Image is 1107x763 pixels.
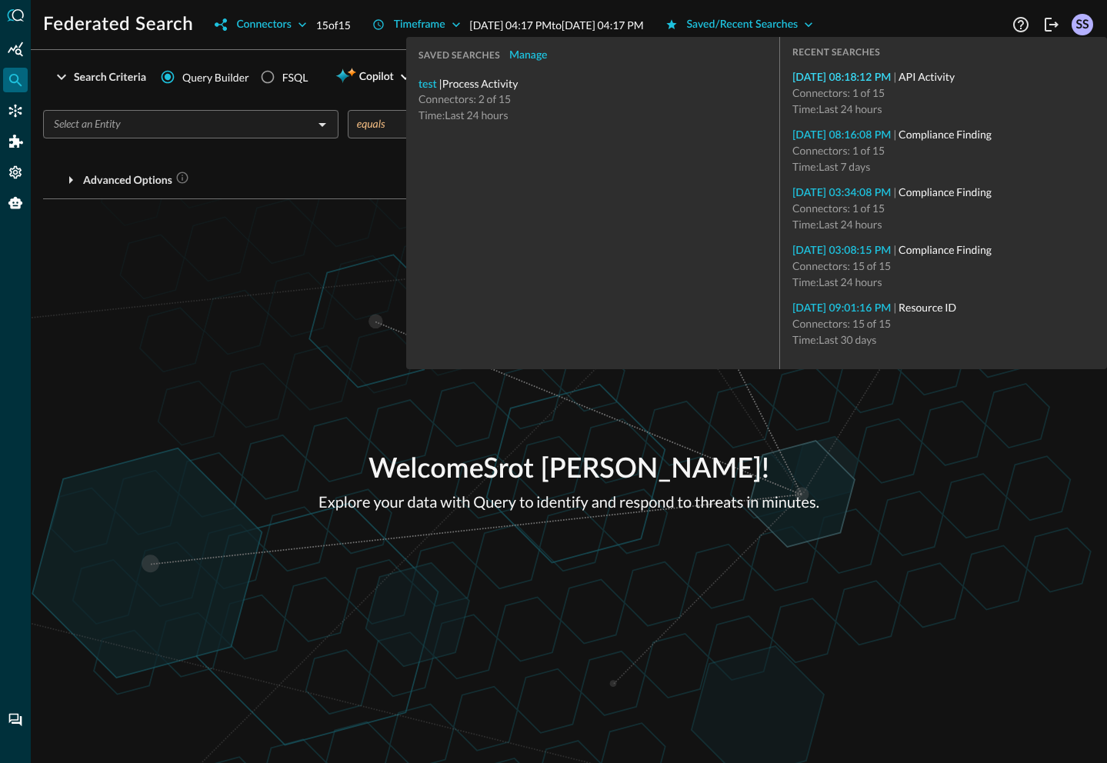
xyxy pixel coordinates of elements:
div: Manage [509,46,548,65]
span: Compliance Finding [899,243,992,256]
a: test [418,79,437,90]
span: | [891,128,991,141]
div: Search Criteria [74,68,146,87]
button: Saved/Recent Searches [656,12,823,37]
span: | Process Activity [437,77,518,90]
div: Saved/Recent Searches [687,15,799,35]
span: | [891,243,991,256]
span: Copilot [359,68,394,87]
span: | [891,70,955,83]
div: Summary Insights [3,37,28,62]
a: [DATE] 08:18:12 PM [792,72,891,83]
span: Resource ID [899,301,956,314]
span: | [891,301,956,314]
span: Connectors: 2 of 15 [418,92,511,105]
button: Search Criteria [43,65,155,89]
p: Welcome Srot [PERSON_NAME] ! [318,449,819,491]
div: SS [1072,14,1093,35]
h1: Federated Search [43,12,193,37]
div: Federated Search [3,68,28,92]
div: Settings [3,160,28,185]
span: Time: Last 24 hours [418,108,508,122]
a: [DATE] 03:08:15 PM [792,245,891,256]
button: Timeframe [363,12,470,37]
button: Logout [1039,12,1064,37]
button: Help [1009,12,1033,37]
span: Connectors: 15 of 15 [792,317,891,330]
span: Time: Last 30 days [792,333,876,346]
span: SAVED SEARCHES [418,50,500,61]
span: Compliance Finding [899,185,992,198]
p: 15 of 15 [316,17,351,33]
button: Manage [500,43,557,68]
a: [DATE] 08:16:08 PM [792,130,891,141]
div: Connectors [236,15,291,35]
span: Connectors: 1 of 15 [792,202,885,215]
span: Time: Last 7 days [792,160,870,173]
div: FSQL [282,69,308,85]
div: Timeframe [394,15,445,35]
div: Advanced Options [83,171,189,190]
a: [DATE] 09:01:16 PM [792,303,891,314]
div: Query Agent [3,191,28,215]
span: RECENT SEARCHES [792,46,880,58]
span: Time: Last 24 hours [792,218,882,231]
span: Connectors: 15 of 15 [792,259,891,272]
span: Time: Last 24 hours [792,102,882,115]
button: Connectors [205,12,315,37]
div: Addons [4,129,28,154]
span: Query Builder [182,69,249,85]
p: [DATE] 04:17 PM to [DATE] 04:17 PM [470,17,644,33]
div: Chat [3,708,28,732]
span: equals [357,117,385,131]
span: | [891,185,991,198]
span: Connectors: 1 of 15 [792,144,885,157]
span: Time: Last 24 hours [792,275,882,288]
span: Connectors: 1 of 15 [792,86,885,99]
div: Connectors [3,98,28,123]
button: Open [312,114,333,135]
button: Advanced Options [43,168,198,192]
span: API Activity [899,70,955,83]
div: equals [357,117,471,131]
input: Select an Entity [48,115,308,134]
span: Compliance Finding [899,128,992,141]
p: Explore your data with Query to identify and respond to threats in minutes. [318,491,819,514]
a: [DATE] 03:34:08 PM [792,188,891,198]
button: CopilotBETA [326,65,459,89]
